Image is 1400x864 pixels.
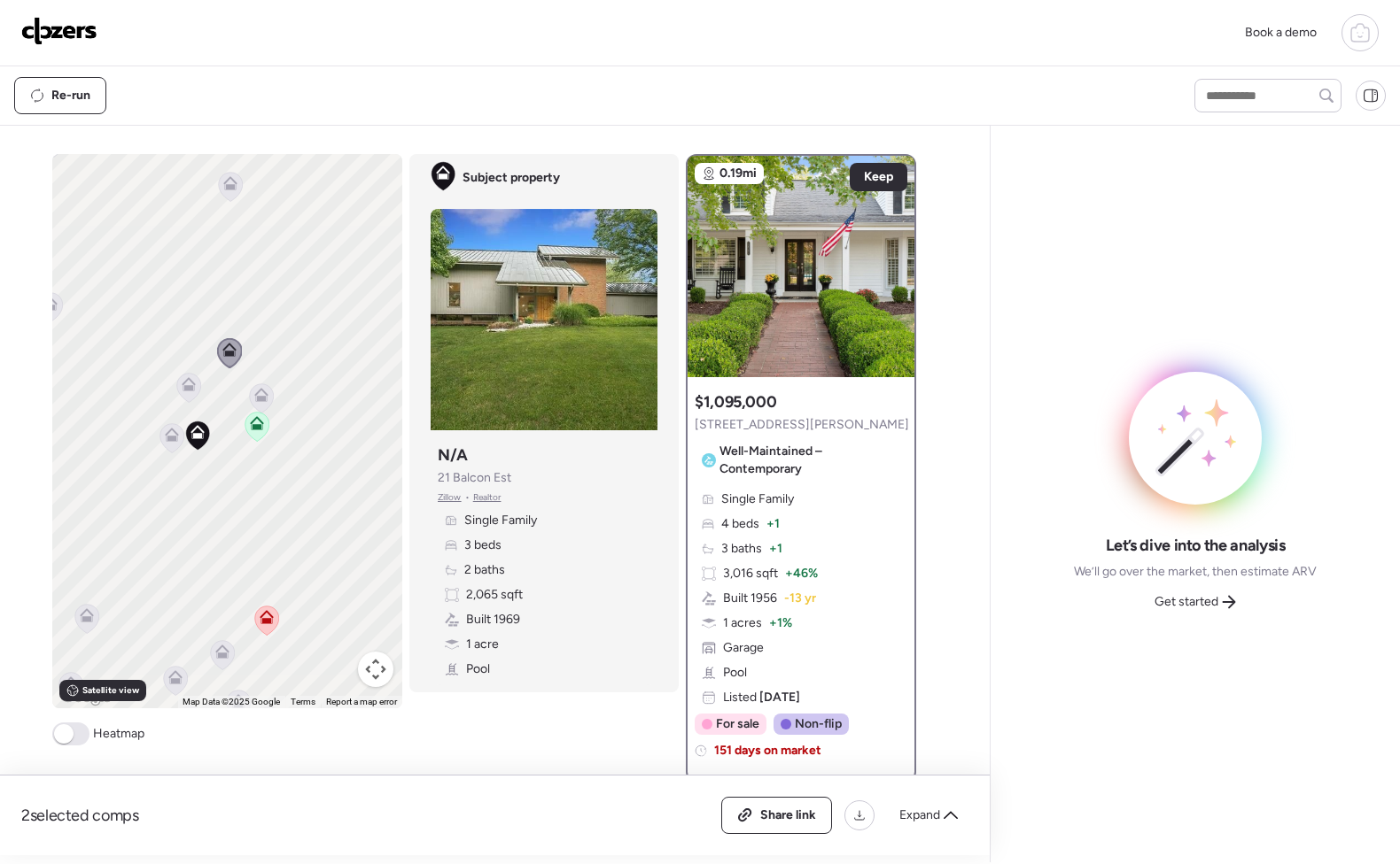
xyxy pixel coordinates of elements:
[723,689,800,706] span: Listed
[714,742,821,760] span: 151 days on market
[21,805,139,826] span: 2 selected comps
[464,536,502,554] span: 3 beds
[766,515,780,533] span: + 1
[719,443,902,478] span: Well-Maintained – Contemporary
[769,614,792,632] span: + 1%
[757,690,800,705] span: [DATE]
[326,697,397,706] a: Report a map error
[466,611,520,629] span: Built 1969
[82,683,139,698] span: Satellite view
[721,490,794,508] span: Single Family
[723,590,777,607] span: Built 1956
[1155,593,1218,611] span: Get started
[1074,563,1317,581] span: We’ll go over the market, then estimate ARV
[21,17,97,45] img: Logo
[57,685,115,708] a: Open this area in Google Maps (opens a new window)
[723,639,764,657] span: Garage
[719,165,757,182] span: 0.19mi
[723,565,778,582] span: 3,016 sqft
[466,636,499,653] span: 1 acre
[463,169,560,187] span: Subject property
[438,444,468,466] h3: N/A
[721,540,762,558] span: 3 baths
[723,614,762,632] span: 1 acres
[466,586,523,604] span: 2,065 sqft
[864,168,893,186] span: Keep
[716,715,759,733] span: For sale
[438,469,511,487] span: 21 Balcon Est
[465,490,470,505] span: •
[784,590,816,607] span: -13 yr
[464,512,537,529] span: Single Family
[695,391,776,413] h3: $1,095,000
[795,715,842,733] span: Non-flip
[57,685,115,708] img: Google
[1106,535,1286,556] span: Let’s dive into the analysis
[785,565,818,582] span: + 46%
[760,806,816,824] span: Share link
[291,697,315,706] a: Terms (opens in new tab)
[438,490,462,505] span: Zillow
[769,540,782,558] span: + 1
[899,806,940,824] span: Expand
[466,660,490,678] span: Pool
[473,490,502,505] span: Realtor
[695,416,909,434] span: [STREET_ADDRESS][PERSON_NAME]
[1245,25,1317,40] span: Book a demo
[93,725,144,743] span: Heatmap
[723,664,747,682] span: Pool
[183,697,280,706] span: Map Data ©2025 Google
[721,515,759,533] span: 4 beds
[51,87,90,104] span: Re-run
[358,652,393,687] button: Map camera controls
[464,561,505,579] span: 2 baths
